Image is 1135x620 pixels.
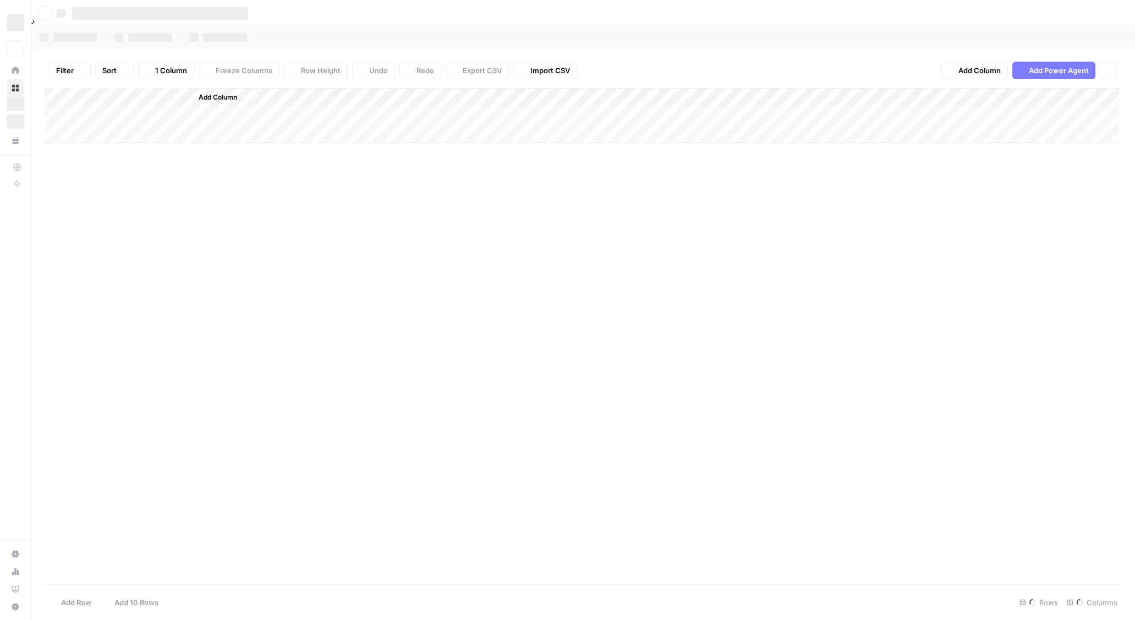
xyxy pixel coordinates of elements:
[102,65,117,76] span: Sort
[352,62,395,79] button: Undo
[199,62,279,79] button: Freeze Columns
[45,594,98,611] button: Add Row
[138,62,194,79] button: 1 Column
[1029,65,1089,76] span: Add Power Agent
[7,132,24,150] a: Your Data
[7,598,24,616] button: Help + Support
[941,62,1008,79] button: Add Column
[61,597,91,608] span: Add Row
[513,62,577,79] button: Import CSV
[446,62,509,79] button: Export CSV
[7,545,24,563] a: Settings
[1015,594,1062,611] div: Rows
[199,92,237,102] span: Add Column
[284,62,348,79] button: Row Height
[98,594,165,611] button: Add 10 Rows
[416,65,434,76] span: Redo
[155,65,187,76] span: 1 Column
[301,65,341,76] span: Row Height
[216,65,272,76] span: Freeze Columns
[56,65,74,76] span: Filter
[530,65,570,76] span: Import CSV
[7,563,24,580] a: Usage
[114,597,158,608] span: Add 10 Rows
[95,62,134,79] button: Sort
[1012,62,1095,79] button: Add Power Agent
[184,90,242,105] button: Add Column
[7,580,24,598] a: Learning Hub
[49,62,91,79] button: Filter
[1062,594,1122,611] div: Columns
[369,65,388,76] span: Undo
[463,65,502,76] span: Export CSV
[7,79,24,97] a: Browse
[7,62,24,79] a: Home
[958,65,1001,76] span: Add Column
[399,62,441,79] button: Redo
